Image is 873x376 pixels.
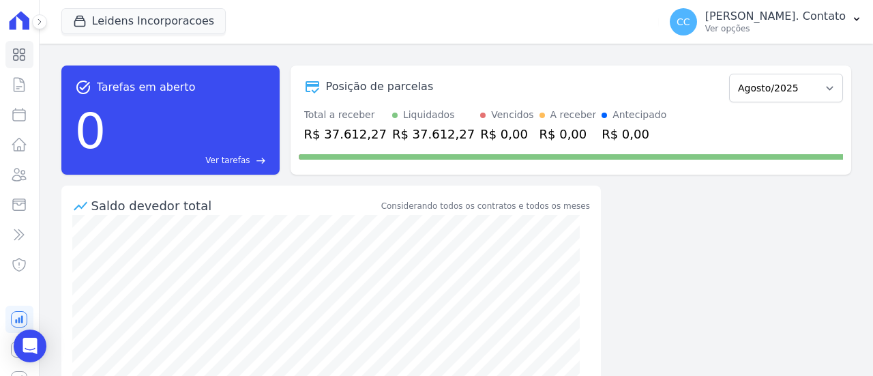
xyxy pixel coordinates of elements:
p: Ver opções [705,23,846,34]
div: Total a receber [304,108,387,122]
button: CC [PERSON_NAME]. Contato Ver opções [659,3,873,41]
div: R$ 0,00 [480,125,533,143]
button: Leidens Incorporacoes [61,8,226,34]
div: Open Intercom Messenger [14,330,46,362]
div: R$ 37.612,27 [304,125,387,143]
div: Considerando todos os contratos e todos os meses [381,200,590,212]
span: task_alt [75,79,91,96]
span: east [256,156,266,166]
div: 0 [75,96,106,167]
div: Posição de parcelas [326,78,434,95]
p: [PERSON_NAME]. Contato [705,10,846,23]
div: R$ 0,00 [602,125,666,143]
span: CC [677,17,690,27]
div: R$ 0,00 [539,125,597,143]
div: Saldo devedor total [91,197,379,215]
a: Ver tarefas east [111,154,265,167]
span: Ver tarefas [205,154,250,167]
span: Tarefas em aberto [97,79,196,96]
div: Liquidados [403,108,455,122]
div: Antecipado [612,108,666,122]
div: A receber [550,108,597,122]
div: Vencidos [491,108,533,122]
div: R$ 37.612,27 [392,125,475,143]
